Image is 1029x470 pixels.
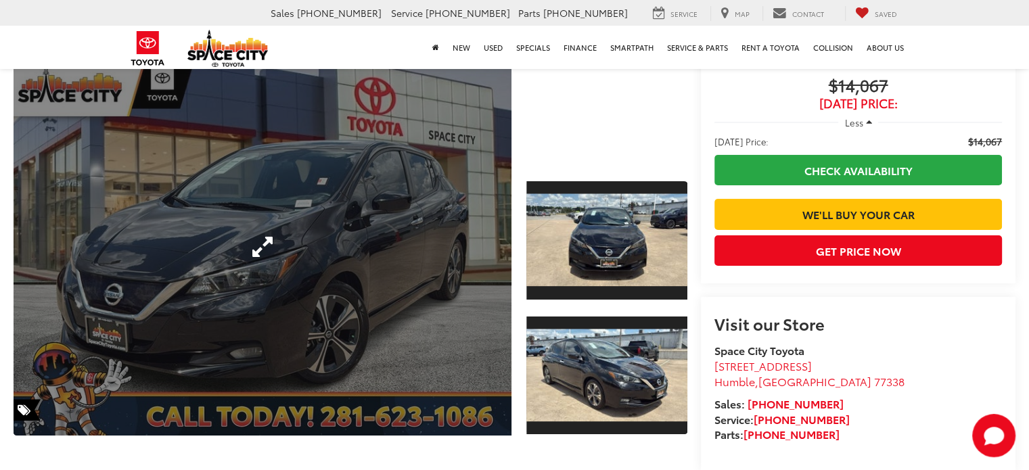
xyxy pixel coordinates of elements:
a: Rent a Toyota [735,26,806,69]
span: Humble [714,373,755,389]
span: $14,067 [968,135,1002,148]
span: Sales [271,6,294,20]
a: Expand Photo 0 [14,58,511,436]
a: Collision [806,26,860,69]
span: Contact [792,9,824,19]
span: [PHONE_NUMBER] [426,6,510,20]
a: Finance [557,26,603,69]
a: Service & Parts [660,26,735,69]
img: Toyota [122,26,173,70]
a: [STREET_ADDRESS] Humble,[GEOGRAPHIC_DATA] 77338 [714,358,905,389]
button: Get Price Now [714,235,1002,266]
button: Toggle Chat Window [972,414,1015,457]
a: Expand Photo 1 [526,180,687,301]
span: [DATE] Price: [714,135,769,148]
span: Service [391,6,423,20]
a: [PHONE_NUMBER] [748,396,844,411]
button: Less [838,110,879,135]
a: Service [643,6,708,21]
a: Home [426,26,446,69]
strong: Space City Toyota [714,342,804,358]
span: , [714,373,905,389]
span: Special [14,399,41,421]
a: Expand Photo 2 [526,315,687,436]
span: 77338 [874,373,905,389]
span: [PHONE_NUMBER] [543,6,628,20]
a: Check Availability [714,155,1002,185]
span: [DATE] Price: [714,97,1002,110]
span: Parts [518,6,541,20]
img: 2022 Nissan Leaf SV [524,329,689,421]
h2: Visit our Store [714,314,1002,332]
span: Less [845,116,863,128]
a: Contact [762,6,834,21]
a: [PHONE_NUMBER] [744,426,840,442]
a: Used [477,26,509,69]
a: Specials [509,26,557,69]
svg: Start Chat [972,414,1015,457]
span: [GEOGRAPHIC_DATA] [758,373,871,389]
div: View Full-Motion Video [526,58,687,166]
span: Service [670,9,698,19]
span: [PHONE_NUMBER] [297,6,382,20]
span: $14,067 [714,76,1002,97]
img: 2022 Nissan Leaf SV [524,194,689,287]
span: Map [735,9,750,19]
a: SmartPath [603,26,660,69]
a: [PHONE_NUMBER] [754,411,850,427]
span: Saved [875,9,897,19]
img: Space City Toyota [187,30,269,67]
a: My Saved Vehicles [845,6,907,21]
a: We'll Buy Your Car [714,199,1002,229]
span: Sales: [714,396,745,411]
a: New [446,26,477,69]
strong: Parts: [714,426,840,442]
strong: Service: [714,411,850,427]
a: Map [710,6,760,21]
a: About Us [860,26,911,69]
span: [STREET_ADDRESS] [714,358,812,373]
